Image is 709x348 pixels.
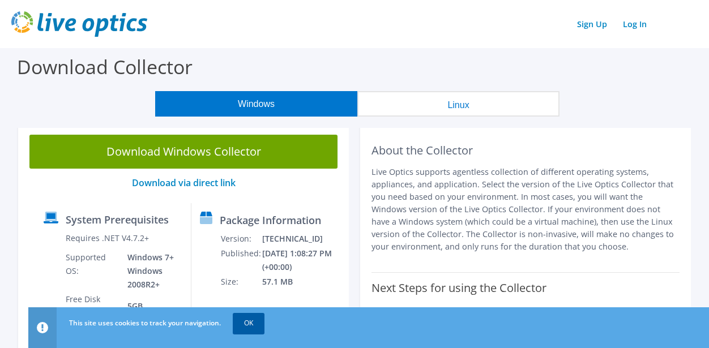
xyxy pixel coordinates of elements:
button: Linux [357,91,559,117]
a: Download Windows Collector [29,135,338,169]
td: Supported OS: [65,250,118,292]
td: [DATE] 1:08:27 PM (+00:00) [262,246,344,274]
td: Version: [220,231,262,246]
label: Next Steps for using the Collector [371,281,546,295]
td: 5GB [119,292,183,320]
td: Published: [220,246,262,274]
td: Windows 7+ Windows 2008R2+ [119,250,183,292]
a: Log In [617,16,652,32]
p: Live Optics supports agentless collection of different operating systems, appliances, and applica... [371,166,680,253]
label: System Prerequisites [66,214,169,225]
a: OK [233,313,264,333]
button: Windows [155,91,357,117]
td: [TECHNICAL_ID] [262,231,344,246]
a: Download via direct link [132,177,236,189]
label: Requires .NET V4.7.2+ [66,233,149,244]
label: Download Collector [17,54,193,80]
a: Sign Up [571,16,613,32]
td: 57.1 MB [262,274,344,289]
h2: About the Collector [371,144,680,157]
img: live_optics_svg.svg [11,11,147,37]
td: Size: [220,274,262,289]
label: Package Information [220,214,321,226]
td: Free Disk Space: [65,292,118,320]
span: This site uses cookies to track your navigation. [69,318,221,328]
